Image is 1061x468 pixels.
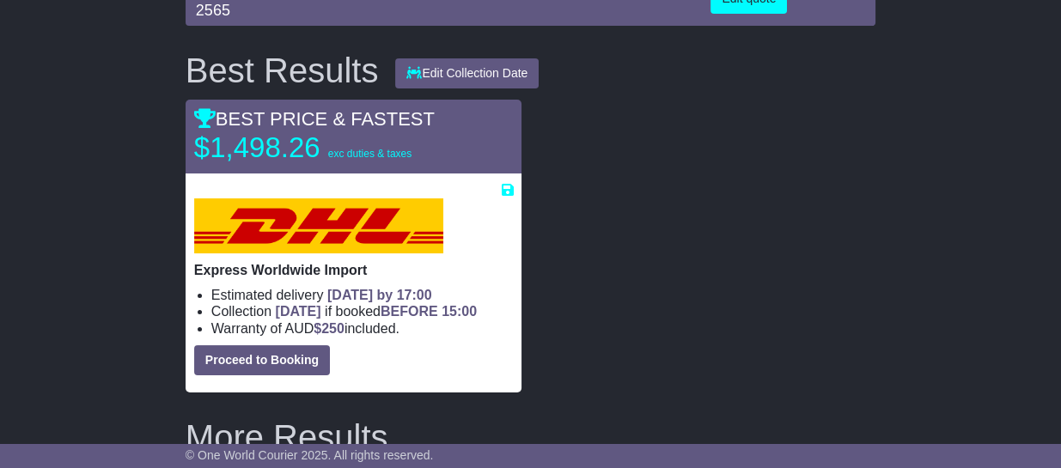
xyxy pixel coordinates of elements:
[276,304,321,319] span: [DATE]
[186,418,875,456] h2: More Results
[381,304,438,319] span: BEFORE
[327,288,432,302] span: [DATE] by 17:00
[442,304,477,319] span: 15:00
[177,52,387,89] div: Best Results
[395,58,539,88] button: Edit Collection Date
[194,198,443,253] img: DHL: Express Worldwide Import
[194,108,435,130] span: BEST PRICE & FASTEST
[328,148,412,160] span: exc duties & taxes
[186,448,434,462] span: © One World Courier 2025. All rights reserved.
[211,303,514,319] li: Collection
[194,345,330,375] button: Proceed to Booking
[211,287,514,303] li: Estimated delivery
[314,321,345,336] span: $
[194,262,514,278] p: Express Worldwide Import
[321,321,345,336] span: 250
[211,320,514,337] li: Warranty of AUD included.
[194,131,412,165] p: $1,498.26
[276,304,477,319] span: if booked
